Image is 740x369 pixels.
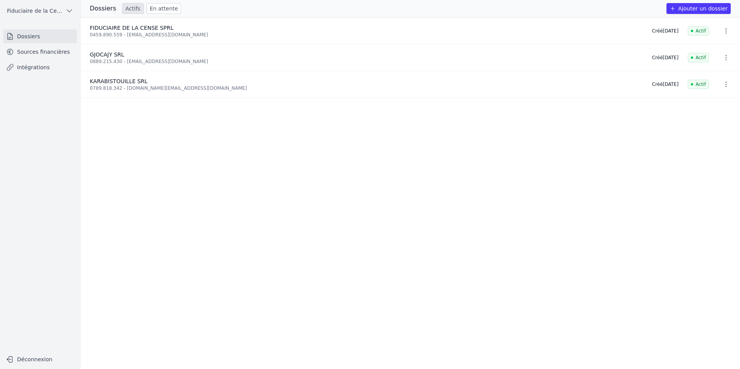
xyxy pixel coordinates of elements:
[652,28,678,34] div: Créé [DATE]
[90,78,147,84] span: KARABISTOUILLE SRL
[688,53,709,62] span: Actif
[666,3,731,14] button: Ajouter un dossier
[147,3,181,14] a: En attente
[90,25,173,31] span: FIDUCIAIRE DE LA CENSE SPRL
[3,5,77,17] button: Fiduciaire de la Cense & Associés
[688,26,709,36] span: Actif
[652,55,678,61] div: Créé [DATE]
[652,81,678,87] div: Créé [DATE]
[7,7,62,15] span: Fiduciaire de la Cense & Associés
[90,4,116,13] h3: Dossiers
[688,80,709,89] span: Actif
[3,29,77,43] a: Dossiers
[90,32,643,38] div: 0459.890.559 - [EMAIL_ADDRESS][DOMAIN_NAME]
[90,85,643,91] div: 0789.818.342 - [DOMAIN_NAME][EMAIL_ADDRESS][DOMAIN_NAME]
[90,58,643,65] div: 0889.215.430 - [EMAIL_ADDRESS][DOMAIN_NAME]
[122,3,144,14] a: Actifs
[3,60,77,74] a: Intégrations
[3,353,77,366] button: Déconnexion
[90,51,124,58] span: GJOCAJY SRL
[3,45,77,59] a: Sources financières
